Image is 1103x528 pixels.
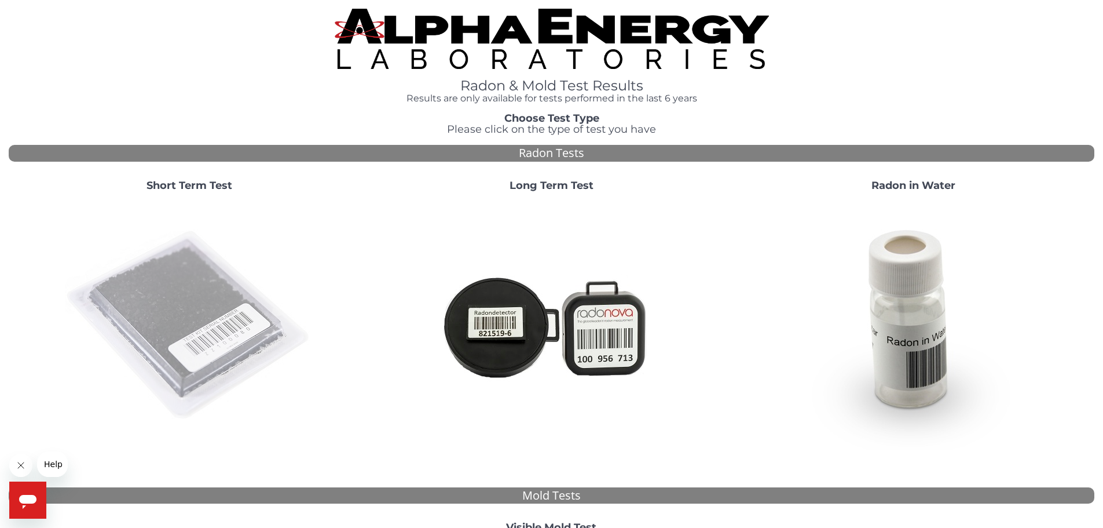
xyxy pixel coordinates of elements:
img: Radtrak2vsRadtrak3.jpg [427,201,676,450]
img: ShortTerm.jpg [65,201,314,450]
strong: Long Term Test [510,179,593,192]
div: Radon Tests [9,145,1094,162]
iframe: Button to launch messaging window [9,482,46,519]
iframe: Message from company [37,451,68,477]
h4: Results are only available for tests performed in the last 6 years [335,93,769,104]
iframe: Close message [9,454,32,477]
span: Please click on the type of test you have [447,123,656,136]
img: TightCrop.jpg [335,9,769,69]
div: Mold Tests [9,487,1094,504]
h1: Radon & Mold Test Results [335,78,769,93]
strong: Radon in Water [871,179,955,192]
strong: Choose Test Type [504,112,599,125]
img: RadoninWater.jpg [789,201,1038,450]
strong: Short Term Test [146,179,232,192]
